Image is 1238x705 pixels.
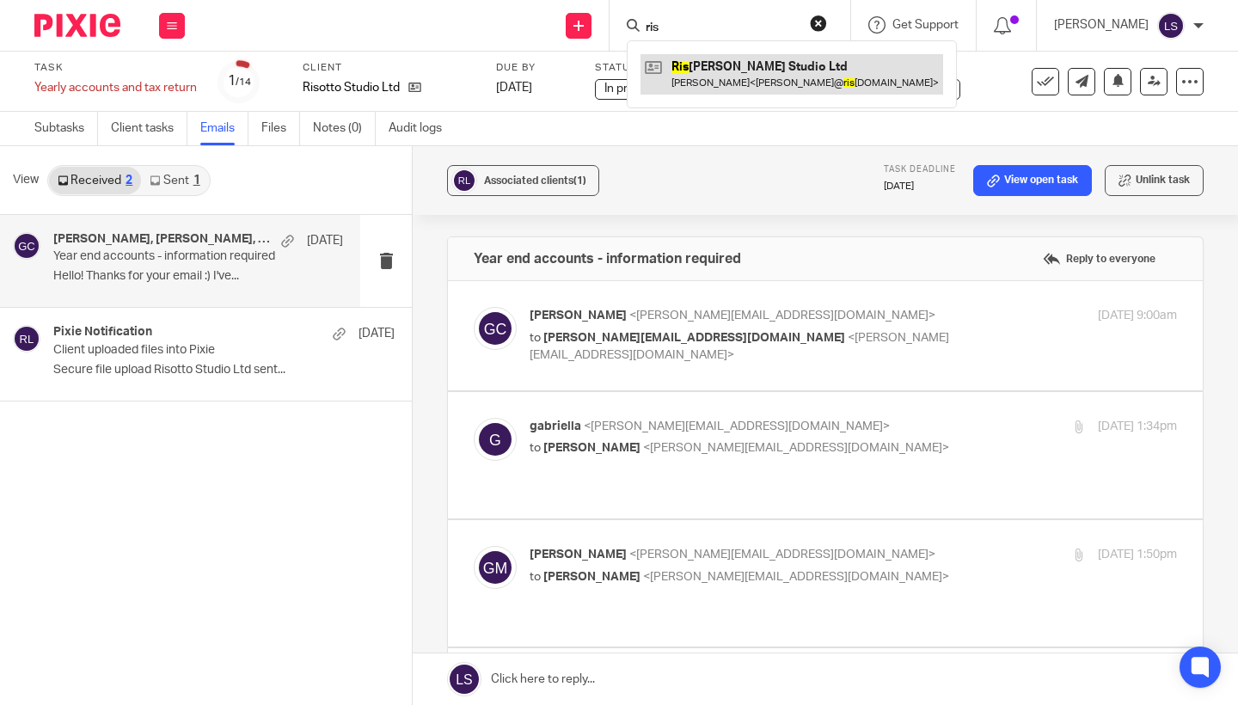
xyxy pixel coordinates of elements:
div: 1 [193,175,200,187]
small: /14 [236,77,251,87]
p: Client uploaded files into Pixie [53,343,327,358]
span: to [530,442,541,454]
span: [PERSON_NAME] [530,549,627,561]
p: [DATE] 1:50pm [1098,546,1177,564]
button: Clear [810,15,827,32]
p: [DATE] 1:34pm [1098,418,1177,436]
p: [DATE] [884,180,956,193]
span: (1) [573,175,586,186]
img: svg%3E [451,168,477,193]
p: [DATE] [359,325,395,342]
h4: [PERSON_NAME], [PERSON_NAME], [PERSON_NAME] [53,232,273,247]
img: svg%3E [474,307,517,350]
p: [PERSON_NAME] [1054,16,1149,34]
a: Subtasks [34,112,98,145]
a: Received2 [49,167,141,194]
span: Task deadline [884,165,956,174]
img: svg%3E [13,325,40,352]
img: Pixie [34,14,120,37]
span: [PERSON_NAME] [543,571,640,583]
span: <[PERSON_NAME][EMAIL_ADDRESS][DOMAIN_NAME]> [629,310,935,322]
span: gabriella [530,420,581,432]
span: View [13,171,39,189]
span: [DATE] [496,82,532,94]
button: Associated clients(1) [447,165,599,196]
span: to [530,571,541,583]
div: Yearly accounts and tax return [34,79,197,96]
img: svg%3E [13,232,40,260]
label: Due by [496,61,573,75]
a: Audit logs [389,112,455,145]
span: Associated clients [484,175,586,186]
div: 2 [126,175,132,187]
span: [PERSON_NAME] [543,442,640,454]
span: Get Support [892,19,959,31]
label: Client [303,61,475,75]
p: Hello! Thanks for your email :) I've... [53,269,343,284]
div: 1 [228,71,251,91]
a: View open task [973,165,1092,196]
span: <[PERSON_NAME][EMAIL_ADDRESS][DOMAIN_NAME]> [643,571,949,583]
p: [DATE] [307,232,343,249]
button: Unlink task [1105,165,1204,196]
a: Notes (0) [313,112,376,145]
span: to [530,332,541,344]
span: <[PERSON_NAME][EMAIL_ADDRESS][DOMAIN_NAME]> [629,549,935,561]
p: [DATE] 9:00am [1098,307,1177,325]
img: svg%3E [474,418,517,461]
img: svg%3E [474,546,517,589]
label: Status [595,61,767,75]
span: [PERSON_NAME] [530,310,627,322]
label: Task [34,61,197,75]
p: Year end accounts - information required [53,249,285,264]
p: Risotto Studio Ltd [303,79,400,96]
span: In progress [604,83,665,95]
span: <[PERSON_NAME][EMAIL_ADDRESS][DOMAIN_NAME]> [643,442,949,454]
span: <[PERSON_NAME][EMAIL_ADDRESS][DOMAIN_NAME]> [584,420,890,432]
h4: Pixie Notification [53,325,152,340]
img: svg%3E [1157,12,1185,40]
span: [PERSON_NAME][EMAIL_ADDRESS][DOMAIN_NAME] [543,332,845,344]
a: Emails [200,112,248,145]
a: Files [261,112,300,145]
a: Sent1 [141,167,208,194]
a: Client tasks [111,112,187,145]
p: Secure file upload Risotto Studio Ltd sent... [53,363,395,377]
input: Search [644,21,799,36]
label: Reply to everyone [1039,246,1160,272]
h4: Year end accounts - information required [474,250,741,267]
